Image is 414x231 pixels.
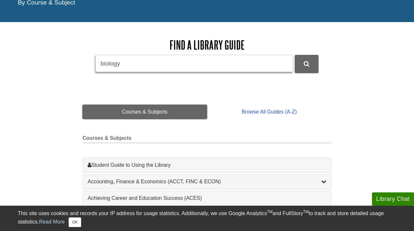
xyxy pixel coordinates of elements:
button: Close [69,217,81,227]
a: Achieving Career and Education Success (ACES) [88,194,326,202]
button: Library Chat [372,192,414,206]
h2: Courses & Subjects [82,135,332,143]
i: Search Library Guides [304,61,309,67]
input: Search by Course or Subject... [95,55,293,72]
a: Courses & Subjects [82,105,207,119]
a: Student Guide to Using the Library [88,161,326,169]
a: Accounting, Finance & Economics (ACCT, FINC & ECON) [88,178,326,186]
a: Read More [39,219,65,225]
div: This site uses cookies and records your IP address for usage statistics. Additionally, we use Goo... [18,210,396,227]
h2: Find a Library Guide [82,38,332,52]
sup: TM [303,210,309,214]
button: DU Library Guides Search [295,55,319,73]
sup: TM [267,210,272,214]
a: Browse All Guides (A-Z) [207,105,332,119]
